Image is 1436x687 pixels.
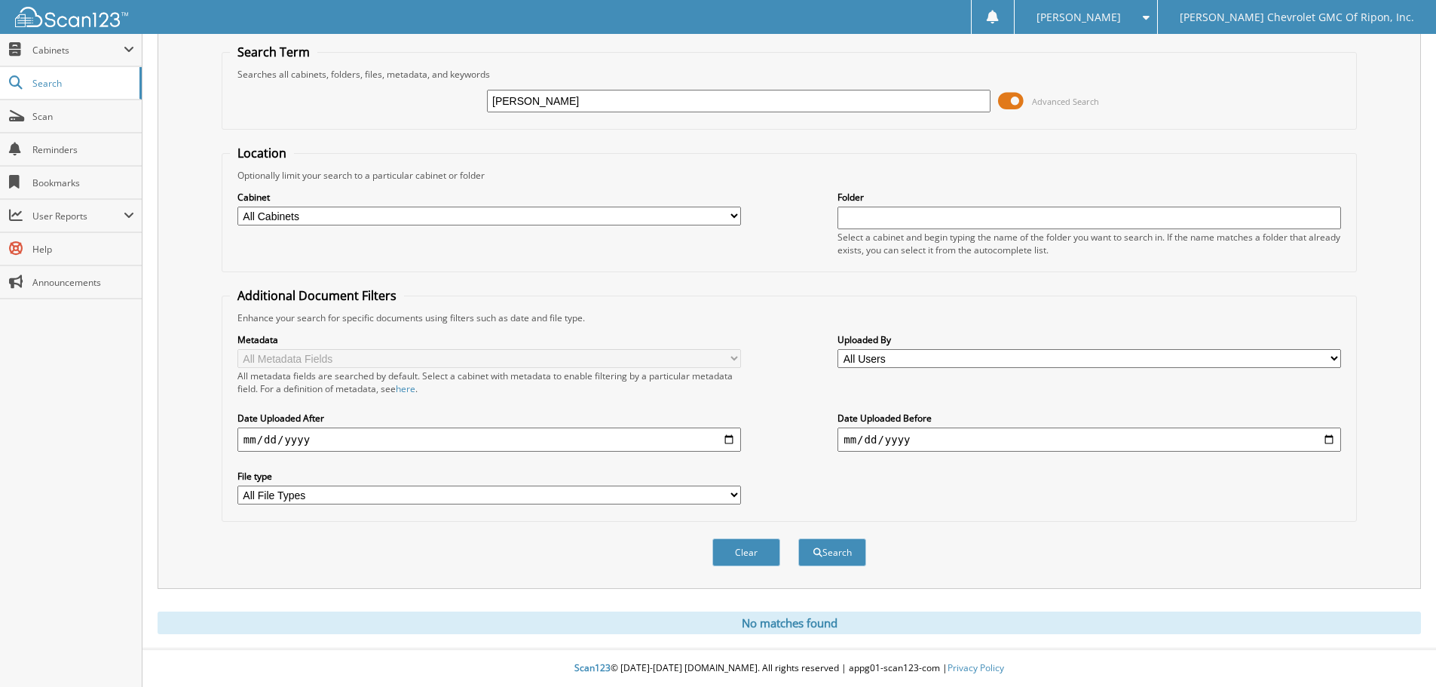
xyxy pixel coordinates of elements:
[32,176,134,189] span: Bookmarks
[237,428,741,452] input: start
[32,243,134,256] span: Help
[15,7,128,27] img: scan123-logo-white.svg
[837,428,1341,452] input: end
[32,110,134,123] span: Scan
[142,650,1436,687] div: © [DATE]-[DATE] [DOMAIN_NAME]. All rights reserved | appg01-scan123-com |
[948,661,1004,674] a: Privacy Policy
[237,191,741,204] label: Cabinet
[837,231,1341,256] div: Select a cabinet and begin typing the name of the folder you want to search in. If the name match...
[230,44,317,60] legend: Search Term
[396,382,415,395] a: here
[1032,96,1099,107] span: Advanced Search
[237,333,741,346] label: Metadata
[712,538,780,566] button: Clear
[837,412,1341,425] label: Date Uploaded Before
[798,538,866,566] button: Search
[32,210,124,222] span: User Reports
[158,612,1421,634] div: No matches found
[230,169,1349,182] div: Optionally limit your search to a particular cabinet or folder
[1361,615,1436,687] iframe: Chat Widget
[837,191,1341,204] label: Folder
[574,661,611,674] span: Scan123
[1036,13,1121,22] span: [PERSON_NAME]
[230,145,294,161] legend: Location
[237,470,741,483] label: File type
[1180,13,1414,22] span: [PERSON_NAME] Chevrolet GMC Of Ripon, Inc.
[32,77,132,90] span: Search
[230,68,1349,81] div: Searches all cabinets, folders, files, metadata, and keywords
[32,143,134,156] span: Reminders
[230,311,1349,324] div: Enhance your search for specific documents using filters such as date and file type.
[32,44,124,57] span: Cabinets
[32,276,134,289] span: Announcements
[237,412,741,425] label: Date Uploaded After
[837,333,1341,346] label: Uploaded By
[230,287,404,304] legend: Additional Document Filters
[237,370,741,395] div: All metadata fields are searched by default. Select a cabinet with metadata to enable filtering b...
